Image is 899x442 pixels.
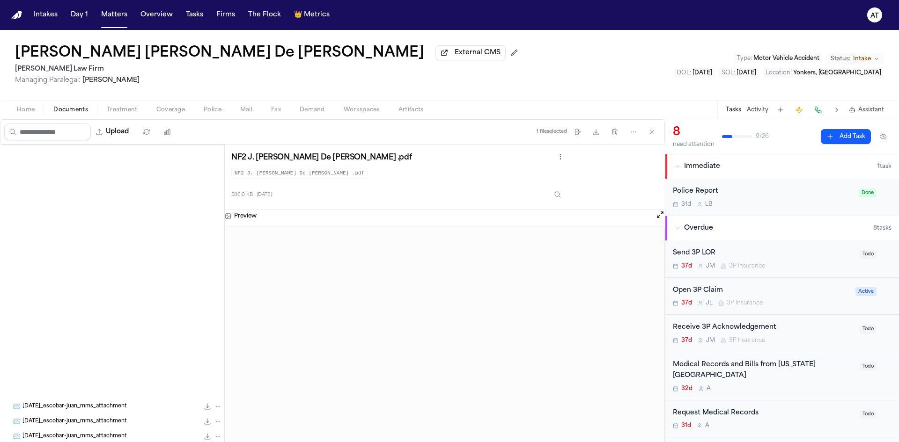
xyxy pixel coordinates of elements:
[722,70,735,76] span: SOL :
[826,53,884,65] button: Change status from Intake
[849,106,884,114] button: Assistant
[737,56,752,61] span: Type :
[707,385,711,392] span: A
[719,68,759,78] button: Edit SOL: 2028-08-13
[705,422,709,429] span: A
[67,7,92,23] a: Day 1
[673,125,715,140] div: 8
[665,400,899,438] div: Open task: Request Medical Records
[811,103,825,116] button: Make a Call
[91,123,134,140] button: Upload
[674,68,715,78] button: Edit DOL: 2025-08-13
[673,322,854,333] div: Receive 3P Acknowledgement
[763,68,884,78] button: Edit Location: Yonkers, NY
[727,299,763,307] span: 3P Insurance
[706,262,715,270] span: J M
[11,11,22,20] img: Finch Logo
[665,240,899,278] div: Open task: Send 3P LOR
[82,77,140,84] span: [PERSON_NAME]
[706,299,713,307] span: J L
[22,418,127,426] span: [DATE]_escobar-juan_mms_attachment
[793,103,806,116] button: Create Immediate Task
[234,212,257,220] h3: Preview
[681,337,692,344] span: 37d
[11,11,22,20] a: Home
[203,402,212,411] button: Download 2025-08-25_escobar-juan_mms_attachment
[877,163,892,170] span: 1 task
[97,7,131,23] button: Matters
[240,106,252,114] span: Mail
[705,201,713,208] span: L B
[4,123,91,140] input: Search files
[656,210,665,222] button: Open preview
[398,106,424,114] span: Artifacts
[673,186,853,197] div: Police Report
[855,287,877,296] span: Active
[860,250,877,259] span: Todo
[681,385,693,392] span: 32d
[831,55,850,63] span: Status:
[53,106,88,114] span: Documents
[22,433,127,441] span: [DATE]_escobar-juan_mms_attachment
[673,141,715,148] div: need attention
[231,168,368,179] code: NF2 J. [PERSON_NAME] De [PERSON_NAME] .pdf
[681,299,692,307] span: 37d
[684,224,713,233] span: Overdue
[684,162,720,171] span: Immediate
[300,106,325,114] span: Demand
[774,103,787,116] button: Add Task
[747,106,768,114] button: Activity
[137,7,177,23] button: Overview
[860,325,877,333] span: Todo
[455,48,501,58] span: External CMS
[435,45,506,60] button: External CMS
[15,45,424,62] button: Edit matter name
[858,106,884,114] span: Assistant
[677,70,691,76] span: DOL :
[673,285,850,296] div: Open 3P Claim
[665,278,899,315] div: Open task: Open 3P Claim
[213,7,239,23] button: Firms
[244,7,285,23] a: The Flock
[665,179,899,216] div: Open task: Police Report
[729,337,765,344] span: 3P Insurance
[726,106,741,114] button: Tasks
[290,7,333,23] button: crownMetrics
[681,262,692,270] span: 37d
[665,154,899,179] button: Immediate1task
[793,70,881,76] span: Yonkers, [GEOGRAPHIC_DATA]
[665,352,899,400] div: Open task: Medical Records and Bills from New York Presbyterian Westchester
[656,210,665,219] button: Open preview
[294,10,302,20] span: crown
[734,54,822,63] button: Edit Type: Motor Vehicle Accident
[870,13,879,19] text: AT
[22,403,127,411] span: [DATE]_escobar-juan_mms_attachment
[537,129,567,135] div: 1 file selected
[182,7,207,23] button: Tasks
[821,129,871,144] button: Add Task
[737,70,756,76] span: [DATE]
[107,106,138,114] span: Treatment
[17,106,35,114] span: Home
[860,410,877,419] span: Todo
[203,432,212,441] button: Download 2025-08-25_escobar-juan_mms_attachment
[665,216,899,240] button: Overdue8tasks
[673,408,854,419] div: Request Medical Records
[873,225,892,232] span: 8 task s
[271,106,281,114] span: Fax
[231,153,412,162] h3: NF2 J. [PERSON_NAME] De [PERSON_NAME] .pdf
[875,129,892,144] button: Hide completed tasks (⌘⇧H)
[673,248,854,259] div: Send 3P LOR
[257,191,272,198] span: [DATE]
[30,7,61,23] button: Intakes
[304,10,330,20] span: Metrics
[673,360,854,381] div: Medical Records and Bills from [US_STATE][GEOGRAPHIC_DATA]
[681,422,691,429] span: 31d
[681,201,691,208] span: 31d
[204,106,221,114] span: Police
[15,64,522,75] h2: [PERSON_NAME] Law Firm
